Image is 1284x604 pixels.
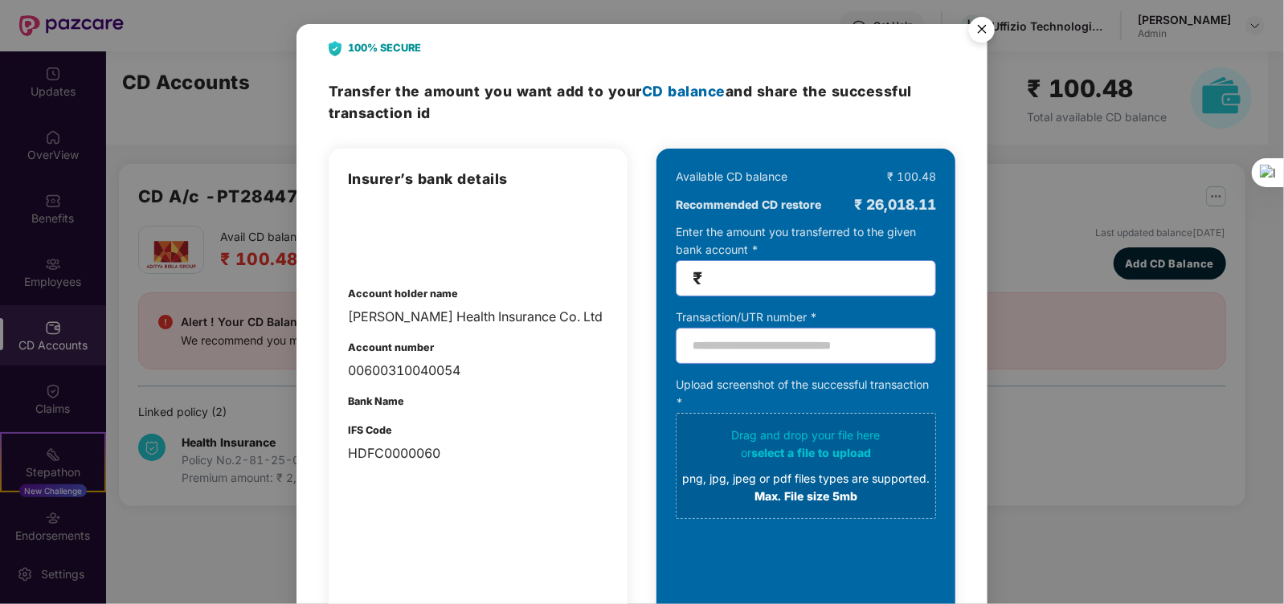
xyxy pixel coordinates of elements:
[682,444,930,462] div: or
[682,488,930,505] div: Max. File size 5mb
[959,10,1004,55] img: svg+xml;base64,PHN2ZyB4bWxucz0iaHR0cDovL3d3dy53My5vcmcvMjAwMC9zdmciIHdpZHRoPSI1NiIgaGVpZ2h0PSI1Ni...
[348,395,404,407] b: Bank Name
[348,361,608,381] div: 00600310040054
[676,168,787,186] div: Available CD balance
[751,446,871,459] span: select a file to upload
[887,168,936,186] div: ₹ 100.48
[676,308,936,326] div: Transaction/UTR number *
[682,426,930,505] div: Drag and drop your file here
[348,443,608,463] div: HDFC0000060
[329,80,955,124] h3: Transfer the amount and share the successful transaction id
[485,83,726,100] span: you want add to your
[642,83,726,100] span: CD balance
[959,9,1003,52] button: Close
[676,223,936,296] div: Enter the amount you transferred to the given bank account *
[348,288,458,300] b: Account holder name
[676,376,936,519] div: Upload screenshot of the successful transaction *
[854,194,936,216] div: ₹ 26,018.11
[693,269,702,288] span: ₹
[348,206,431,262] img: employees
[348,168,608,190] h3: Insurer’s bank details
[677,414,935,518] span: Drag and drop your file hereorselect a file to uploadpng, jpg, jpeg or pdf files types are suppor...
[329,41,341,56] img: svg+xml;base64,PHN2ZyB4bWxucz0iaHR0cDovL3d3dy53My5vcmcvMjAwMC9zdmciIHdpZHRoPSIyNCIgaGVpZ2h0PSIyOC...
[348,40,421,56] b: 100% SECURE
[348,307,608,327] div: [PERSON_NAME] Health Insurance Co. Ltd
[348,341,434,353] b: Account number
[348,424,392,436] b: IFS Code
[682,470,930,488] div: png, jpg, jpeg or pdf files types are supported.
[676,196,821,214] b: Recommended CD restore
